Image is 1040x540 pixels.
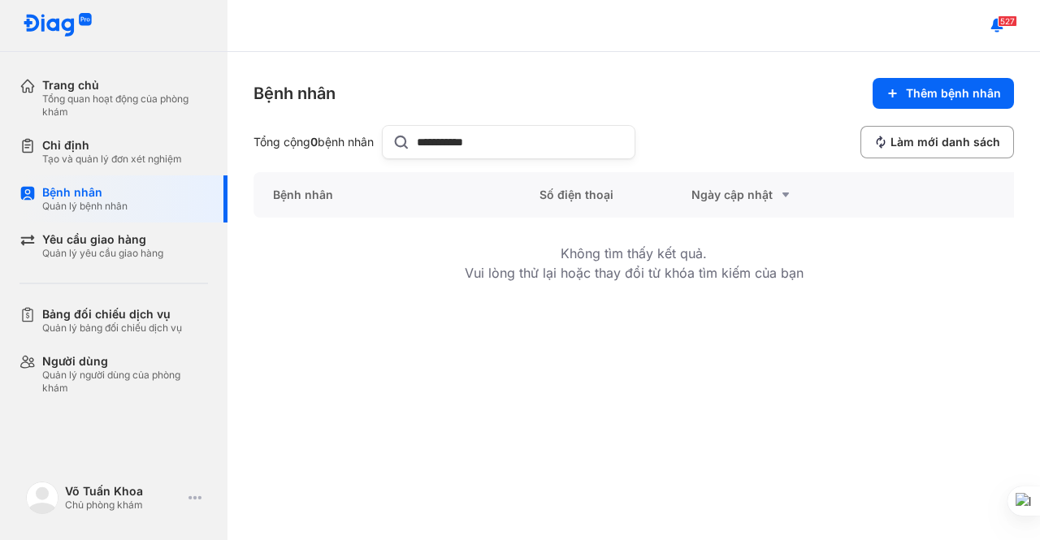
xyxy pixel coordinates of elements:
[26,482,58,514] img: logo
[873,78,1014,109] button: Thêm bệnh nhân
[42,247,163,260] div: Quản lý yêu cầu giao hàng
[253,82,336,105] div: Bệnh nhân
[42,185,128,200] div: Bệnh nhân
[310,135,318,149] span: 0
[42,138,182,153] div: Chỉ định
[860,126,1014,158] button: Làm mới danh sách
[906,86,1001,101] span: Thêm bệnh nhân
[42,78,208,93] div: Trang chủ
[520,172,672,218] div: Số điện thoại
[253,135,375,149] div: Tổng cộng bệnh nhân
[42,322,182,335] div: Quản lý bảng đối chiếu dịch vụ
[65,484,182,499] div: Võ Tuấn Khoa
[23,13,93,38] img: logo
[890,135,1000,149] span: Làm mới danh sách
[42,153,182,166] div: Tạo và quản lý đơn xét nghiệm
[42,232,163,247] div: Yêu cầu giao hàng
[253,172,520,218] div: Bệnh nhân
[42,369,208,395] div: Quản lý người dùng của phòng khám
[65,499,182,512] div: Chủ phòng khám
[42,93,208,119] div: Tổng quan hoạt động của phòng khám
[42,354,208,369] div: Người dùng
[465,218,804,309] div: Không tìm thấy kết quả. Vui lòng thử lại hoặc thay đổi từ khóa tìm kiếm của bạn
[42,307,182,322] div: Bảng đối chiếu dịch vụ
[998,15,1017,27] span: 527
[691,185,804,205] div: Ngày cập nhật
[42,200,128,213] div: Quản lý bệnh nhân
